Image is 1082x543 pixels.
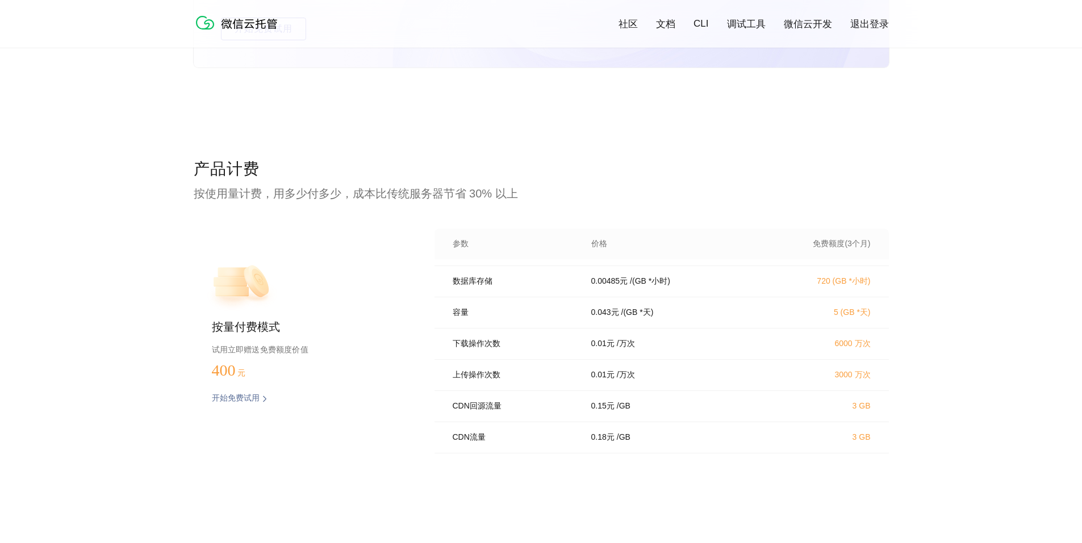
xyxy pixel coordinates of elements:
p: 参数 [453,239,575,249]
p: 720 (GB *小时) [771,276,871,287]
p: 下载操作次数 [453,339,575,349]
p: 0.01 元 [591,370,615,380]
p: CDN流量 [453,432,575,443]
p: / 万次 [617,370,635,380]
p: 0.00485 元 [591,276,628,287]
p: 免费额度(3个月) [771,239,871,249]
p: 按量付费模式 [212,319,398,335]
a: 微信云开发 [784,18,832,31]
p: 0.15 元 [591,401,615,411]
p: / (GB *小时) [630,276,670,287]
p: / (GB *天) [621,308,654,318]
p: 3 GB [771,432,871,441]
p: 0.043 元 [591,308,619,318]
p: 5 (GB *天) [771,308,871,318]
a: 社区 [619,18,638,31]
p: 数据库存储 [453,276,575,287]
p: 0.18 元 [591,432,615,443]
p: 容量 [453,308,575,318]
p: 按使用量计费，用多少付多少，成本比传统服务器节省 30% 以上 [194,186,889,201]
p: 400 [212,361,269,380]
p: 产品计费 [194,158,889,181]
p: 6000 万次 [771,339,871,349]
a: 调试工具 [727,18,766,31]
p: 价格 [591,239,607,249]
p: 3000 万次 [771,370,871,380]
p: 试用立即赠送免费额度价值 [212,342,398,357]
a: CLI [694,18,708,30]
p: 上传操作次数 [453,370,575,380]
p: / GB [617,432,630,443]
p: / 万次 [617,339,635,349]
a: 微信云托管 [194,26,285,36]
p: / GB [617,401,630,411]
p: 开始免费试用 [212,393,260,405]
a: 文档 [656,18,675,31]
img: 微信云托管 [194,11,285,34]
p: 0.01 元 [591,339,615,349]
p: CDN回源流量 [453,401,575,411]
a: 退出登录 [850,18,889,31]
p: 3 GB [771,401,871,410]
span: 元 [237,369,245,377]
